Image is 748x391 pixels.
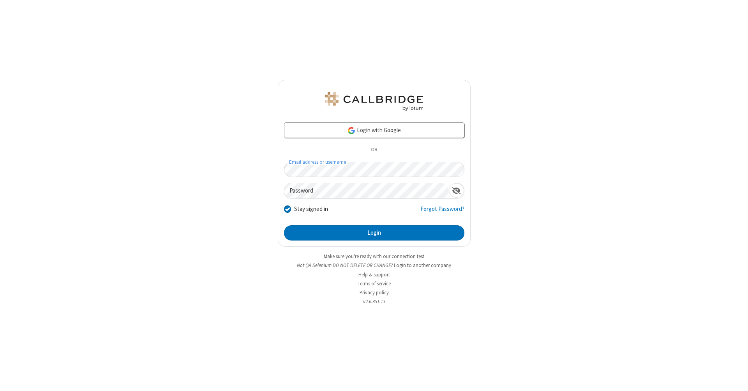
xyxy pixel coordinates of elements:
span: OR [368,145,380,156]
a: Make sure you're ready with our connection test [324,253,424,260]
img: QA Selenium DO NOT DELETE OR CHANGE [323,92,425,111]
a: Login with Google [284,122,464,138]
button: Login to another company [394,262,451,269]
button: Login [284,225,464,241]
a: Forgot Password? [420,205,464,219]
img: google-icon.png [347,126,356,135]
input: Email address or username [284,162,464,177]
a: Privacy policy [360,289,389,296]
label: Stay signed in [294,205,328,214]
li: v2.6.351.13 [278,298,471,305]
li: Not QA Selenium DO NOT DELETE OR CHANGE? [278,262,471,269]
input: Password [284,183,449,198]
a: Terms of service [358,280,391,287]
a: Help & support [358,271,390,278]
div: Show password [449,183,464,198]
